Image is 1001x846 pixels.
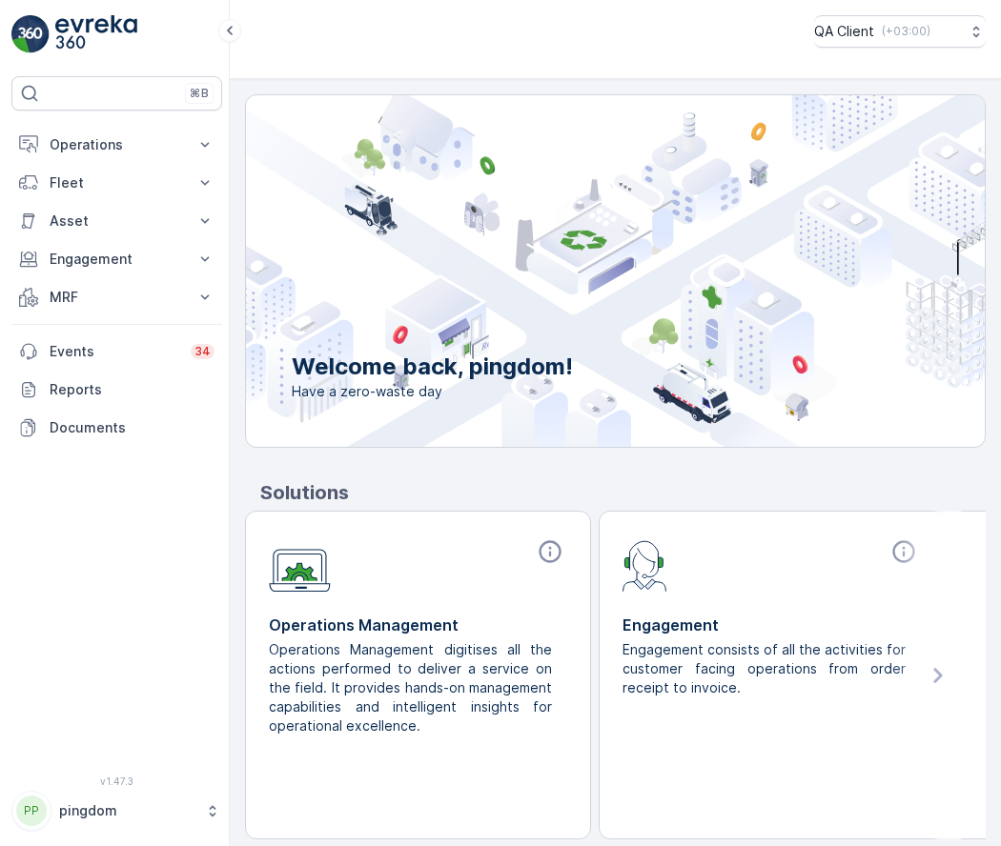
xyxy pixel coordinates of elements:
[11,371,222,409] a: Reports
[55,15,137,53] img: logo_light-DOdMpM7g.png
[50,173,184,192] p: Fleet
[50,135,184,154] p: Operations
[16,796,47,826] div: PP
[623,538,667,592] img: module-icon
[50,211,184,231] p: Asset
[11,240,222,278] button: Engagement
[11,15,50,53] img: logo
[260,478,986,507] p: Solutions
[623,614,921,636] p: Engagement
[269,538,331,593] img: module-icon
[59,801,195,820] p: pingdom
[11,332,222,371] a: Events34
[50,418,214,437] p: Documents
[11,791,222,831] button: PPpingdom
[292,352,573,382] p: Welcome back, pingdom!
[11,775,222,787] span: v 1.47.3
[11,126,222,164] button: Operations
[292,382,573,401] span: Have a zero-waste day
[194,344,211,359] p: 34
[269,640,552,735] p: Operations Management digitises all the actions performed to deliver a service on the field. It p...
[11,202,222,240] button: Asset
[11,409,222,447] a: Documents
[190,86,209,101] p: ⌘B
[50,342,179,361] p: Events
[269,614,567,636] p: Operations Management
[50,250,184,269] p: Engagement
[50,380,214,399] p: Reports
[11,278,222,316] button: MRF
[814,22,874,41] p: QA Client
[882,24,930,39] p: ( +03:00 )
[814,15,986,48] button: QA Client(+03:00)
[160,95,985,447] img: city illustration
[11,164,222,202] button: Fleet
[623,640,906,697] p: Engagement consists of all the activities for customer facing operations from order receipt to in...
[50,288,184,307] p: MRF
